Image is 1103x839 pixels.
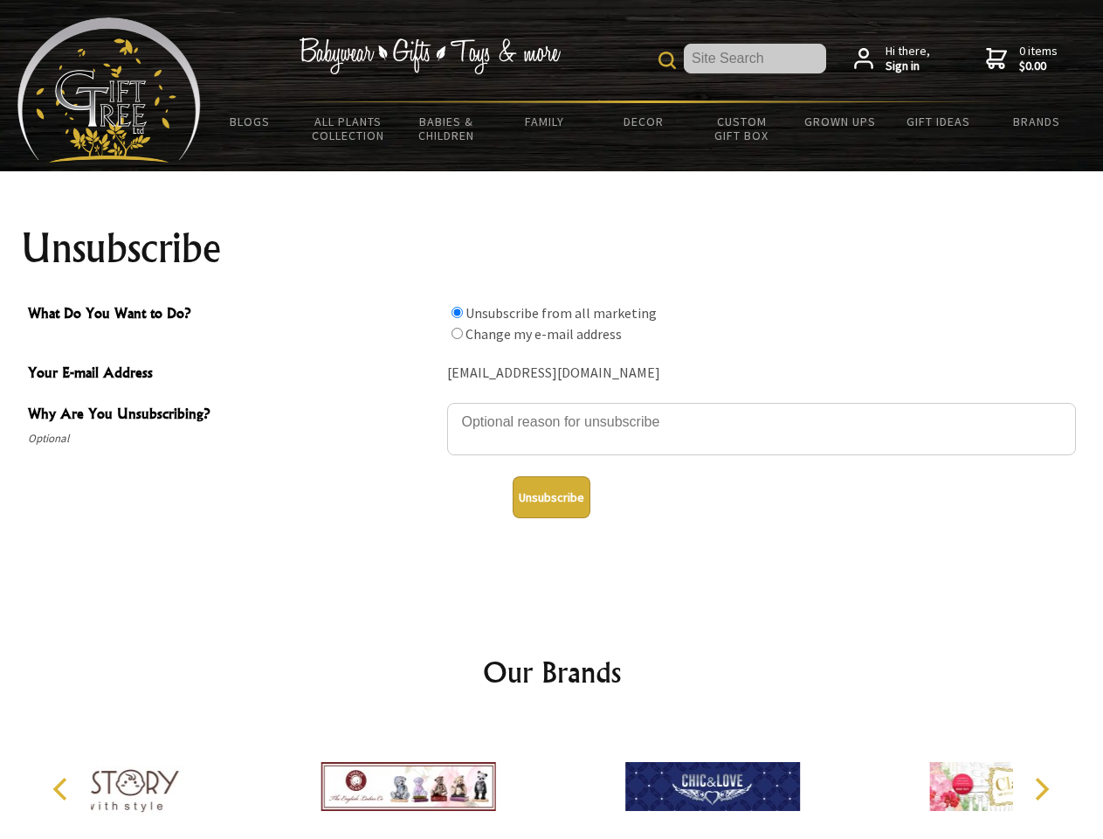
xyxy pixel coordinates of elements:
a: Family [496,103,595,140]
span: Hi there, [886,44,930,74]
div: [EMAIL_ADDRESS][DOMAIN_NAME] [447,360,1076,387]
button: Unsubscribe [513,476,590,518]
a: Brands [988,103,1086,140]
span: 0 items [1019,43,1058,74]
button: Previous [44,770,82,808]
img: product search [658,52,676,69]
span: Optional [28,428,438,449]
h2: Our Brands [35,651,1069,693]
a: Decor [594,103,693,140]
span: What Do You Want to Do? [28,302,438,328]
input: What Do You Want to Do? [452,307,463,318]
img: Babyware - Gifts - Toys and more... [17,17,201,163]
a: Grown Ups [790,103,889,140]
button: Next [1022,770,1060,808]
a: Custom Gift Box [693,103,791,154]
label: Change my e-mail address [465,325,622,343]
a: BLOGS [201,103,300,140]
label: Unsubscribe from all marketing [465,304,657,322]
img: Babywear - Gifts - Toys & more [299,38,561,74]
a: Gift Ideas [889,103,988,140]
a: All Plants Collection [300,103,398,154]
textarea: Why Are You Unsubscribing? [447,403,1076,455]
strong: Sign in [886,59,930,74]
strong: $0.00 [1019,59,1058,74]
span: Your E-mail Address [28,362,438,387]
a: 0 items$0.00 [986,44,1058,74]
input: Site Search [684,44,826,73]
a: Hi there,Sign in [854,44,930,74]
input: What Do You Want to Do? [452,328,463,339]
a: Babies & Children [397,103,496,154]
span: Why Are You Unsubscribing? [28,403,438,428]
h1: Unsubscribe [21,227,1083,269]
